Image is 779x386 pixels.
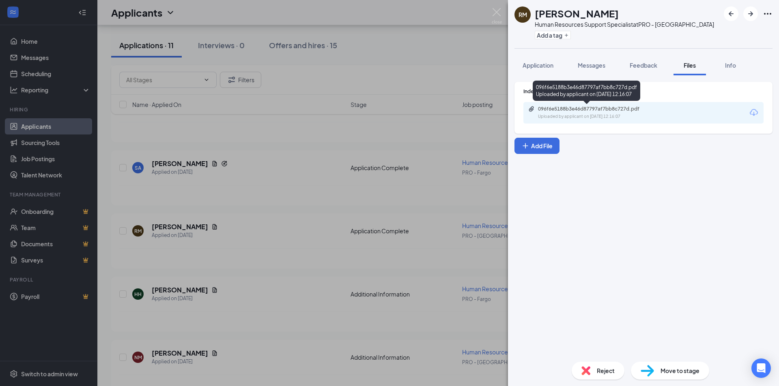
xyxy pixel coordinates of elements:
[521,142,529,150] svg: Plus
[597,366,615,375] span: Reject
[528,106,535,112] svg: Paperclip
[763,9,773,19] svg: Ellipses
[746,9,755,19] svg: ArrowRight
[630,62,657,69] span: Feedback
[519,11,527,19] div: RM
[724,6,738,21] button: ArrowLeftNew
[535,31,571,39] button: PlusAdd a tag
[533,81,640,101] div: 096f6e5188b3e46d87797af7bb8c727d.pdf Uploaded by applicant on [DATE] 12:16:07
[725,62,736,69] span: Info
[523,88,764,95] div: Indeed Resume
[535,20,714,28] div: Human Resources Support Specialist at PRO - [GEOGRAPHIC_DATA]
[523,62,553,69] span: Application
[564,33,569,38] svg: Plus
[578,62,605,69] span: Messages
[514,138,560,154] button: Add FilePlus
[749,108,759,117] svg: Download
[661,366,699,375] span: Move to stage
[535,6,619,20] h1: [PERSON_NAME]
[684,62,696,69] span: Files
[538,106,652,112] div: 096f6e5188b3e46d87797af7bb8c727d.pdf
[538,113,660,120] div: Uploaded by applicant on [DATE] 12:16:07
[743,6,758,21] button: ArrowRight
[751,358,771,378] div: Open Intercom Messenger
[528,106,660,120] a: Paperclip096f6e5188b3e46d87797af7bb8c727d.pdfUploaded by applicant on [DATE] 12:16:07
[726,9,736,19] svg: ArrowLeftNew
